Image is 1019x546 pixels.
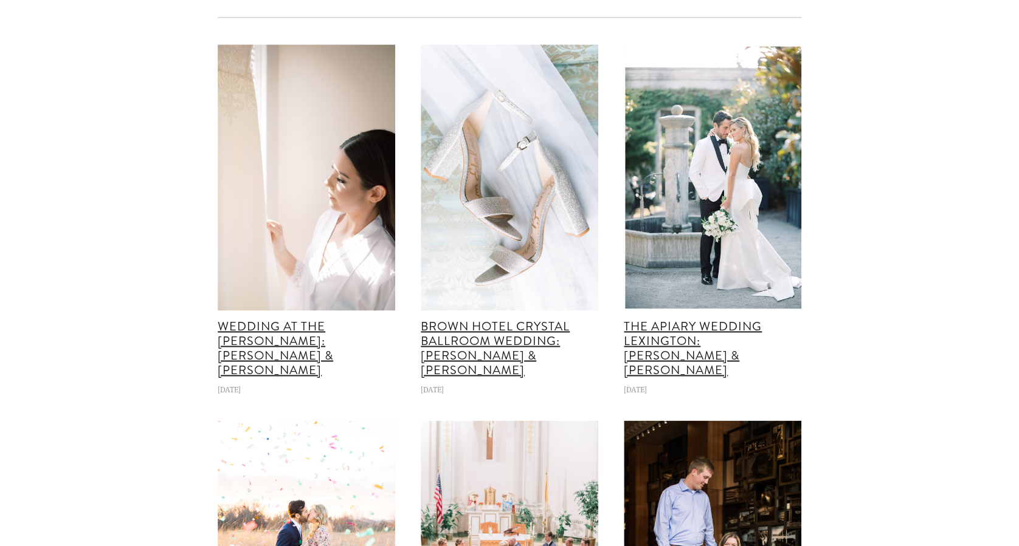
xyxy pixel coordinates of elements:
a: Brown Hotel Crystal Ballroom Wedding: [PERSON_NAME] & [PERSON_NAME] [421,318,570,379]
img: Will & Jessica Wedding at St. John United and The Brown Hotel (Web Use)-13.jpg [421,44,598,310]
time: [DATE] [624,384,647,395]
time: [DATE] [421,384,444,395]
img: Erik and Brooke-3.jpg [200,44,413,310]
time: [DATE] [218,384,241,395]
a: Wedding at The [PERSON_NAME]: [PERSON_NAME] & [PERSON_NAME] [218,318,333,379]
a: The Apiary Wedding Lexington: [PERSON_NAME] & [PERSON_NAME] [624,318,762,379]
img: Wedding at the Apiary Lexington Ky.jpg [424,44,1001,310]
a: Erik and Brooke-3.jpg [218,44,395,310]
a: Wedding at the Apiary Lexington Ky.jpg [624,44,801,310]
